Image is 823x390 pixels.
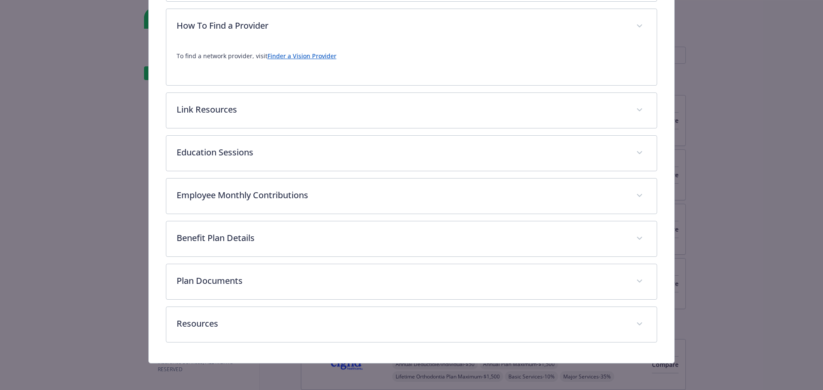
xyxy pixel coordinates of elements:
p: Resources [177,317,626,330]
p: Education Sessions [177,146,626,159]
div: Benefit Plan Details [166,221,657,256]
div: Employee Monthly Contributions [166,179,657,214]
p: To find a network provider, visit [177,51,647,61]
a: Finder a Vision Provider [267,52,336,60]
div: How To Find a Provider [166,9,657,44]
p: Link Resources [177,103,626,116]
div: How To Find a Provider [166,44,657,85]
div: Resources [166,307,657,342]
div: Education Sessions [166,136,657,171]
p: How To Find a Provider [177,19,626,32]
p: Benefit Plan Details [177,232,626,244]
div: Plan Documents [166,264,657,299]
div: Link Resources [166,93,657,128]
p: Plan Documents [177,274,626,287]
p: Employee Monthly Contributions [177,189,626,202]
